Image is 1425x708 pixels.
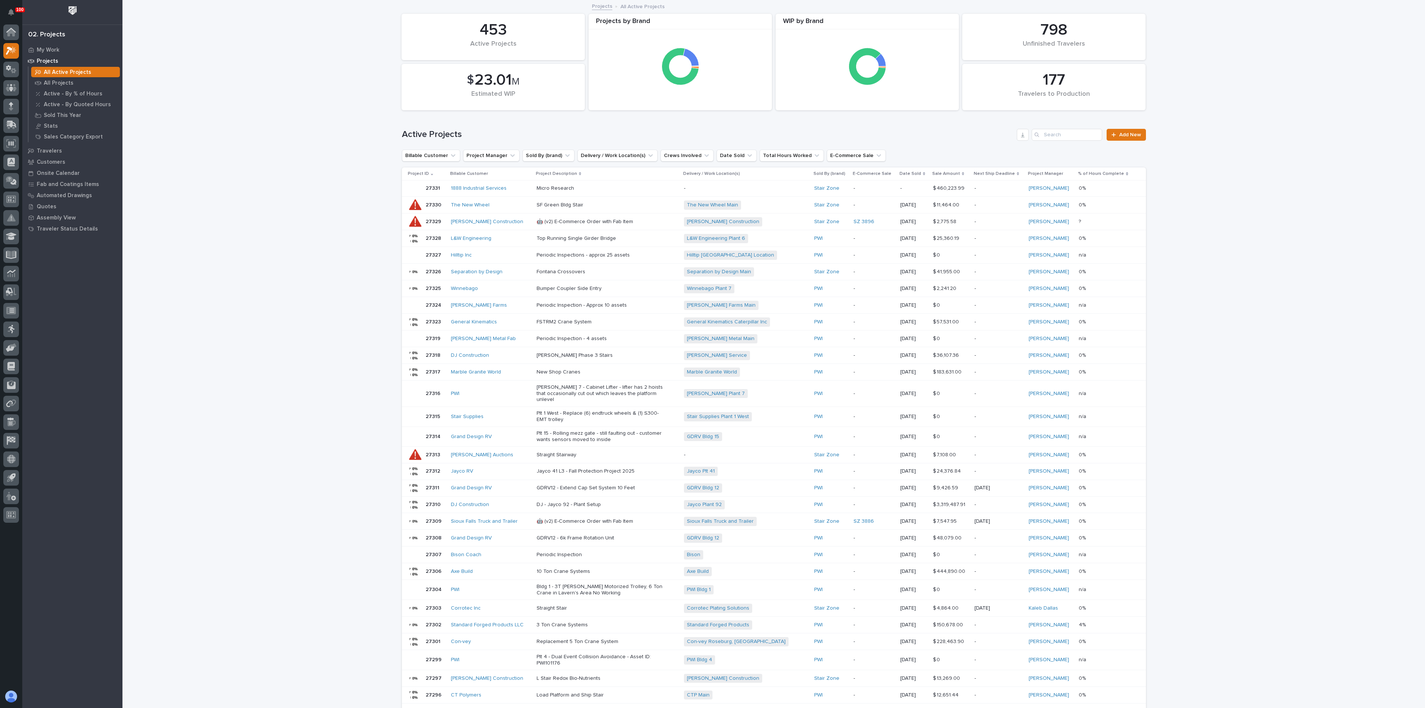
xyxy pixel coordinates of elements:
p: Travelers [37,148,62,154]
a: Stair Zone [814,185,839,192]
p: 0% [1079,517,1087,525]
a: Jayco Plt 41 [687,468,715,474]
a: [PERSON_NAME] Farms [451,302,507,309]
a: Active - By Quoted Hours [29,99,122,110]
p: [DATE] [900,252,927,258]
a: GDRV Bldg 12 [687,485,719,491]
a: GDRV Bldg 15 [687,434,719,440]
a: L&W Engineering [451,235,491,242]
p: - [684,185,808,192]
p: Fontana Crossovers [537,269,666,275]
tr: 2731727317 Marble Granite World New Shop CranesMarble Granite World PWI -[DATE]$ 183,631.00$ 183,... [402,364,1146,381]
a: Stair Supplies [451,414,484,420]
p: Onsite Calendar [37,170,80,177]
p: - [854,452,894,458]
p: 27316 [426,389,442,397]
a: [PERSON_NAME] [1029,414,1069,420]
p: $ 3,319,487.91 [933,500,967,508]
p: [PERSON_NAME] Phase 3 Stairs [537,352,666,359]
button: E-Commerce Sale [827,150,886,161]
a: [PERSON_NAME] [1029,252,1069,258]
button: Sold By (brand) [522,150,574,161]
p: 27325 [426,284,442,292]
button: Billable Customer [402,150,460,161]
p: [PERSON_NAME] 7 - Cabinet Lifter - lifter has 2 hoists that occasionally cut out which leaves the... [537,384,666,403]
p: [DATE] [900,434,927,440]
p: - [854,352,894,359]
a: Hilltip [GEOGRAPHIC_DATA] Location [687,252,774,258]
p: - [974,352,1023,359]
p: $ 7,547.95 [933,517,958,525]
p: 27310 [426,500,442,508]
p: $ 0 [933,251,941,258]
tr: 2731927319 [PERSON_NAME] Metal Fab Periodic Inspection - 4 assets[PERSON_NAME] Metal Main PWI -[D... [402,330,1146,347]
input: Search [1032,129,1102,141]
a: PWI [814,286,823,292]
p: 27311 [426,483,441,491]
tr: 2731627316 PWI [PERSON_NAME] 7 - Cabinet Lifter - lifter has 2 hoists that occasionally cut out w... [402,381,1146,407]
p: [DATE] [900,319,927,325]
p: - [684,452,808,458]
p: - [854,319,894,325]
p: [DATE] [900,235,927,242]
a: Jayco RV [451,468,473,474]
p: - [854,434,894,440]
p: Fab and Coatings Items [37,181,99,188]
a: PWI [814,468,823,474]
p: [DATE] [900,336,927,342]
a: SZ 3896 [854,219,874,225]
p: $ 460,223.99 [933,184,966,192]
p: Quotes [37,203,56,210]
p: - [854,468,894,474]
p: GDRV12 - 6k Frame Rotation Unit [537,535,666,541]
a: PWI [814,414,823,420]
p: n/a [1079,334,1088,342]
tr: 2732527325 Winnebago Bumper Coupler Side EntryWinnebago Plant 7 PWI -[DATE]$ 2,241.20$ 2,241.20 -... [402,280,1146,297]
a: GDRV Bldg 12 [687,535,719,541]
p: [DATE] [900,468,927,474]
a: Sold This Year [29,110,122,120]
p: - [854,414,894,420]
p: 0% [1079,234,1087,242]
tr: 2731227312 Jayco RV Jayco 41 L3 - Fall Protection Project 2025Jayco Plt 41 PWI -[DATE]$ 24,376.84... [402,463,1146,480]
p: - [974,235,1023,242]
p: [DATE] [900,369,927,375]
a: Stair Zone [814,219,839,225]
tr: 2733127331 1888 Industrial Services Micro Research-Stair Zone --$ 460,223.99$ 460,223.99 -[PERSON... [402,180,1146,197]
p: Sold This Year [44,112,81,119]
p: [DATE] [900,485,927,491]
p: - [854,286,894,292]
a: PWI [814,535,823,541]
p: 0% [1079,351,1087,359]
p: 🤖 (v2) E-Commerce Order with Fab Item [537,518,666,525]
a: PWI [814,502,823,508]
p: - [974,219,1023,225]
p: 27314 [426,432,442,440]
p: - [854,269,894,275]
p: $ 0 [933,334,941,342]
tr: 2732927329 [PERSON_NAME] Construction 🤖 (v2) E-Commerce Order with Fab Item[PERSON_NAME] Construc... [402,213,1146,230]
a: [PERSON_NAME] [1029,202,1069,208]
p: 0% [1079,368,1087,375]
a: Quotes [22,201,122,212]
a: [PERSON_NAME] [1029,518,1069,525]
button: Crews Involved [661,150,714,161]
p: 27327 [426,251,443,258]
a: Marble Granite World [687,369,737,375]
p: 27309 [426,517,443,525]
img: Workspace Logo [66,4,79,17]
p: All Projects [44,80,73,87]
a: Customers [22,156,122,167]
a: [PERSON_NAME] [1029,502,1069,508]
a: [PERSON_NAME] Farms Main [687,302,756,309]
p: New Shop Cranes [537,369,666,375]
a: [PERSON_NAME] [1029,286,1069,292]
p: [DATE] [900,502,927,508]
a: PWI [814,352,823,359]
a: [PERSON_NAME] [1029,235,1069,242]
a: [PERSON_NAME] [1029,452,1069,458]
a: [PERSON_NAME] [1029,391,1069,397]
a: Marble Granite World [451,369,501,375]
p: Bumper Coupler Side Entry [537,286,666,292]
p: - [974,391,1023,397]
